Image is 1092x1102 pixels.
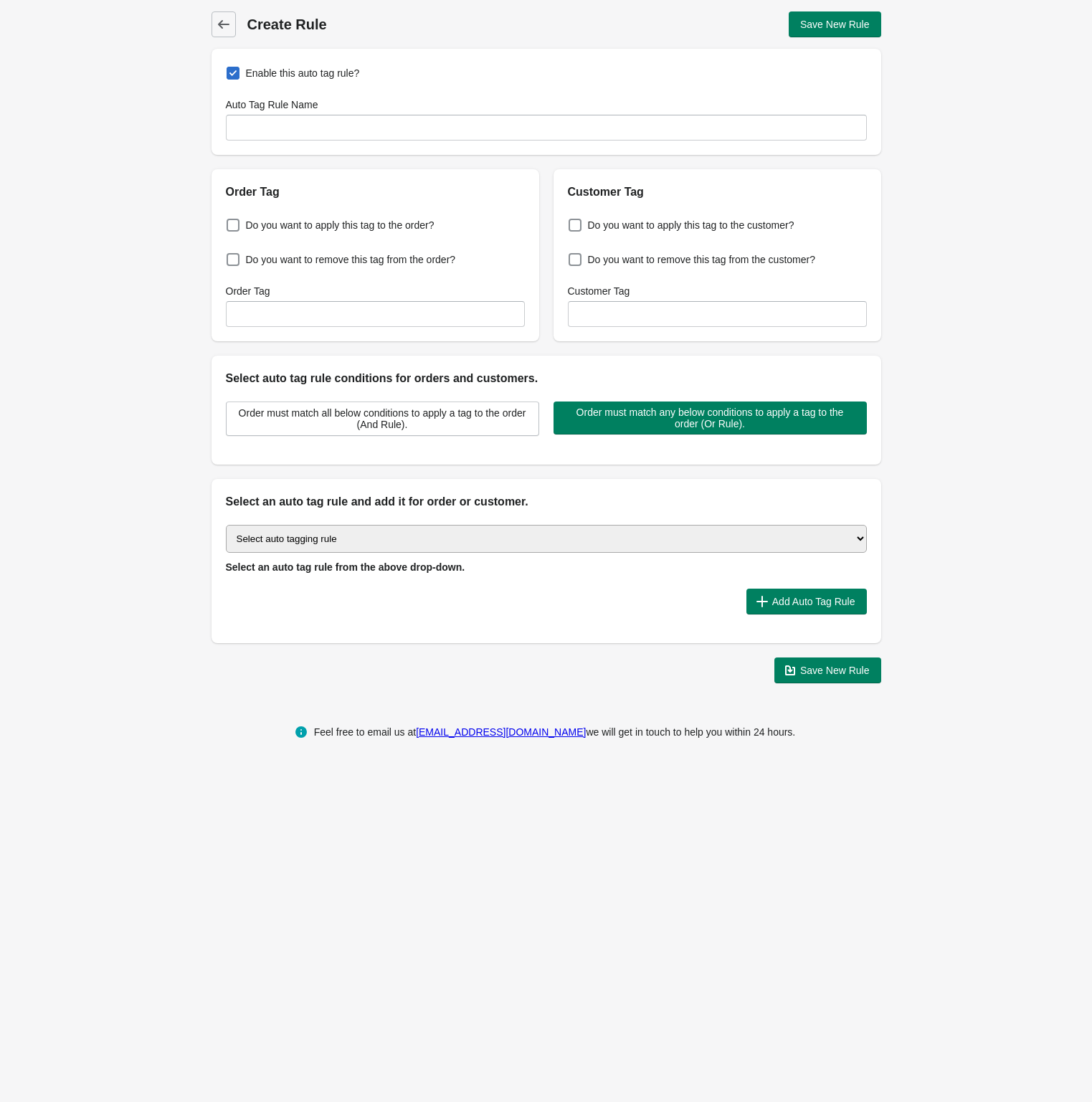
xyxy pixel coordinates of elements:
span: Select an auto tag rule from the above drop-down. [226,561,465,573]
span: Add Auto Tag Rule [772,596,855,607]
button: Save New Rule [774,657,881,683]
button: Add Auto Tag Rule [746,589,867,614]
h2: Select an auto tag rule and add it for order or customer. [226,493,867,510]
label: Order Tag [226,284,270,298]
h2: Customer Tag [568,184,867,201]
span: Do you want to apply this tag to the order? [246,218,435,232]
label: Customer Tag [568,284,630,298]
h2: Order Tag [226,184,525,201]
span: Enable this auto tag rule? [246,66,360,80]
span: Save New Rule [800,19,870,30]
h1: Create Rule [247,14,546,34]
span: Order must match all below conditions to apply a tag to the order (And Rule). [238,407,527,430]
a: [EMAIL_ADDRESS][DOMAIN_NAME] [416,726,586,738]
span: Do you want to apply this tag to the customer? [588,218,794,232]
button: Order must match any below conditions to apply a tag to the order (Or Rule). [554,402,867,434]
h2: Select auto tag rule conditions for orders and customers. [226,370,867,387]
div: Feel free to email us at we will get in touch to help you within 24 hours. [314,723,796,741]
span: Order must match any below conditions to apply a tag to the order (Or Rule). [565,407,855,429]
button: Order must match all below conditions to apply a tag to the order (And Rule). [226,402,539,436]
button: Save New Rule [789,11,881,37]
span: Do you want to remove this tag from the customer? [588,252,815,267]
span: Do you want to remove this tag from the order? [246,252,456,267]
span: Save New Rule [800,665,870,676]
label: Auto Tag Rule Name [226,98,318,112]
